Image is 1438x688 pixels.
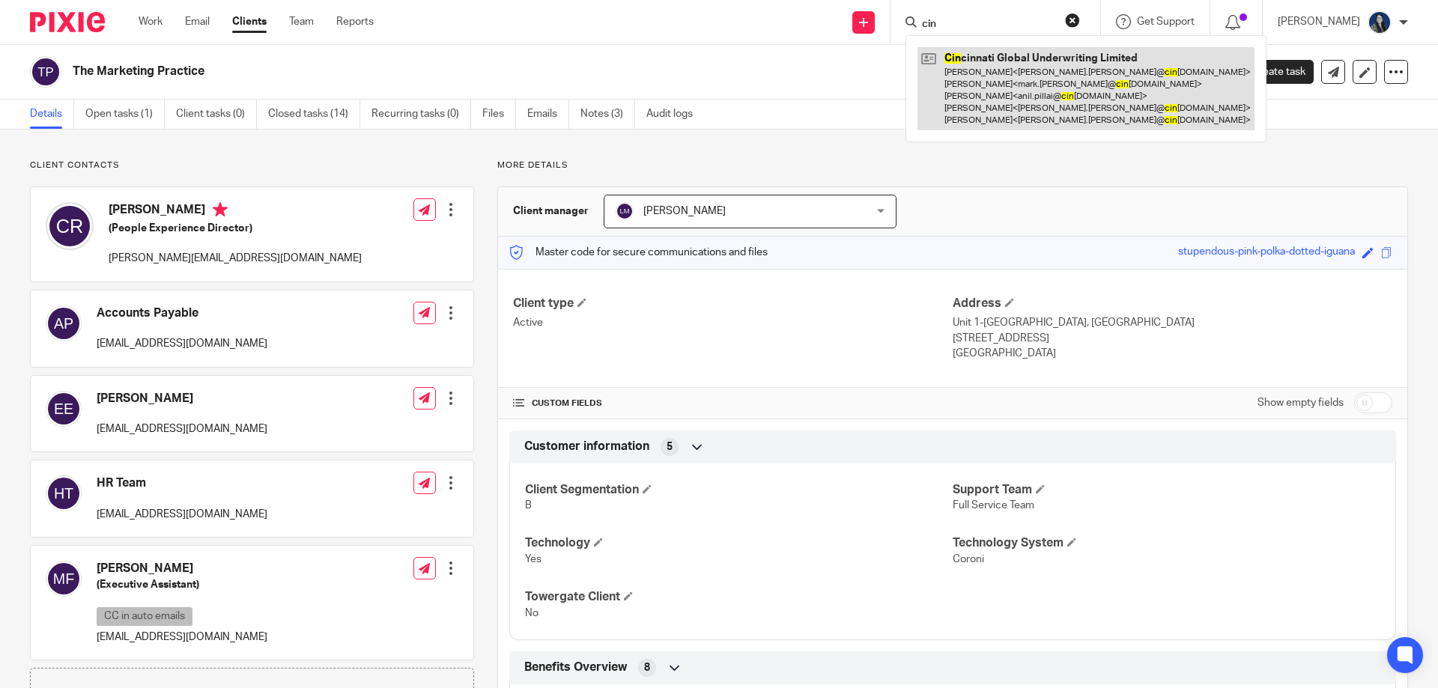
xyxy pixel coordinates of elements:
a: Email [185,14,210,29]
span: 5 [667,439,673,454]
h2: The Marketing Practice [73,64,978,79]
h4: Technology System [953,535,1380,551]
p: [EMAIL_ADDRESS][DOMAIN_NAME] [97,336,267,351]
h4: Client type [513,296,953,311]
p: [GEOGRAPHIC_DATA] [953,346,1392,361]
a: Notes (3) [580,100,635,129]
p: Master code for secure communications and files [509,245,768,260]
a: Emails [527,100,569,129]
h4: Accounts Payable [97,305,267,321]
p: [EMAIL_ADDRESS][DOMAIN_NAME] [97,421,267,436]
a: Client tasks (0) [176,100,257,129]
img: svg%3E [46,391,82,427]
p: [PERSON_NAME] [1278,14,1360,29]
h4: CUSTOM FIELDS [513,398,953,410]
a: Recurring tasks (0) [371,100,471,129]
p: Unit 1-[GEOGRAPHIC_DATA], [GEOGRAPHIC_DATA] [953,315,1392,330]
span: 8 [644,660,650,675]
h4: HR Team [97,475,267,491]
div: stupendous-pink-polka-dotted-iguana [1178,244,1355,261]
label: Show empty fields [1258,395,1344,410]
a: Audit logs [646,100,704,129]
a: Create task [1227,60,1314,84]
span: B [525,500,532,511]
h4: [PERSON_NAME] [97,391,267,407]
h4: Support Team [953,482,1380,498]
p: [PERSON_NAME][EMAIL_ADDRESS][DOMAIN_NAME] [109,251,362,266]
a: Team [289,14,314,29]
img: Pixie [30,12,105,32]
img: svg%3E [46,561,82,597]
span: Benefits Overview [524,660,627,675]
a: Open tasks (1) [85,100,165,129]
span: [PERSON_NAME] [643,206,726,216]
h4: Towergate Client [525,589,953,605]
img: svg%3E [616,202,634,220]
a: Details [30,100,74,129]
a: Work [139,14,163,29]
span: Full Service Team [953,500,1034,511]
i: Primary [213,202,228,217]
img: svg%3E [46,305,82,341]
h3: Client manager [513,204,589,219]
img: svg%3E [46,202,94,250]
input: Search [920,18,1055,31]
span: Customer information [524,439,649,454]
a: Clients [232,14,267,29]
span: Coroni [953,554,984,564]
p: CC in auto emails [97,607,192,626]
button: Clear [1065,13,1080,28]
p: Client contacts [30,159,474,171]
img: svg%3E [30,56,61,88]
img: svg%3E [46,475,82,511]
p: Active [513,315,953,330]
h5: (People Experience Director) [109,221,362,236]
h4: [PERSON_NAME] [109,202,362,221]
h5: (Executive Assistant) [97,577,267,592]
span: No [525,608,539,618]
a: Closed tasks (14) [268,100,360,129]
p: [EMAIL_ADDRESS][DOMAIN_NAME] [97,630,267,645]
h4: Technology [525,535,953,551]
img: eeb93efe-c884-43eb-8d47-60e5532f21cb.jpg [1368,10,1392,34]
h4: Address [953,296,1392,311]
p: [STREET_ADDRESS] [953,331,1392,346]
p: More details [497,159,1408,171]
a: Files [482,100,516,129]
p: [EMAIL_ADDRESS][DOMAIN_NAME] [97,507,267,522]
h4: [PERSON_NAME] [97,561,267,576]
span: Yes [525,554,541,564]
h4: Client Segmentation [525,482,953,498]
span: Get Support [1137,16,1195,27]
a: Reports [336,14,374,29]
